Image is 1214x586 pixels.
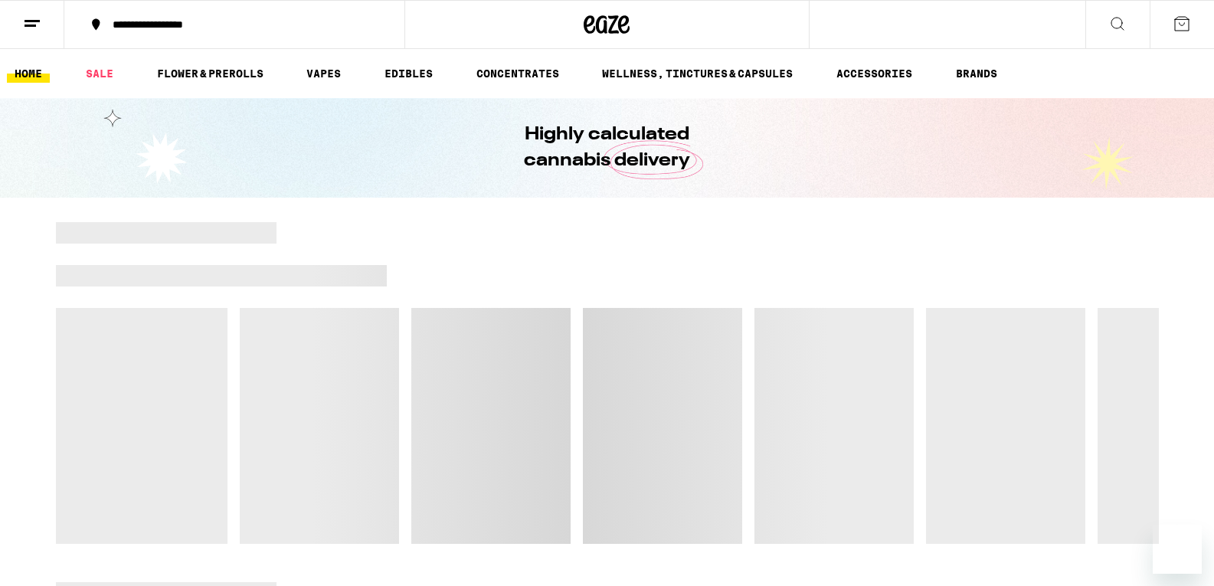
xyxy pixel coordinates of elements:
[299,64,348,83] a: VAPES
[948,64,1005,83] a: BRANDS
[594,64,800,83] a: WELLNESS, TINCTURES & CAPSULES
[469,64,567,83] a: CONCENTRATES
[377,64,440,83] a: EDIBLES
[78,64,121,83] a: SALE
[7,64,50,83] a: HOME
[1153,525,1202,574] iframe: Button to launch messaging window
[149,64,271,83] a: FLOWER & PREROLLS
[481,122,734,174] h1: Highly calculated cannabis delivery
[829,64,920,83] a: ACCESSORIES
